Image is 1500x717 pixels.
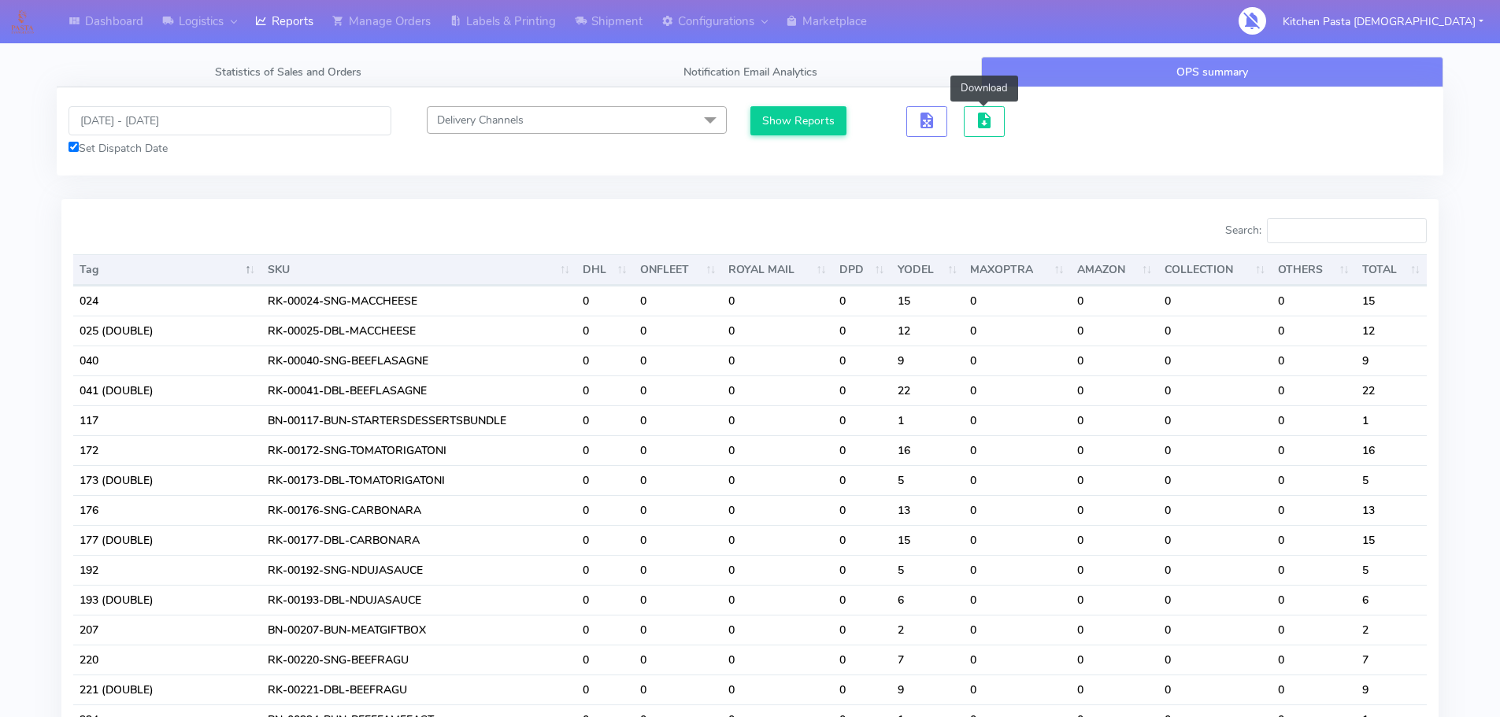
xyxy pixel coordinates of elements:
[576,435,634,465] td: 0
[1176,65,1248,79] span: OPS summary
[1158,525,1272,555] td: 0
[1267,218,1427,243] input: Search:
[964,375,1070,405] td: 0
[891,585,965,615] td: 6
[833,495,891,525] td: 0
[1356,674,1427,704] td: 9
[891,555,965,585] td: 5
[891,645,965,674] td: 7
[964,435,1070,465] td: 0
[1071,346,1159,375] td: 0
[1071,405,1159,435] td: 0
[891,286,965,316] td: 15
[891,465,965,495] td: 5
[261,585,576,615] td: RK-00193-DBL-NDUJASAUCE
[634,615,723,645] td: 0
[73,286,261,316] td: 024
[1158,674,1272,704] td: 0
[261,615,576,645] td: BN-00207-BUN-MEATGIFTBOX
[73,375,261,405] td: 041 (DOUBLE)
[576,465,634,495] td: 0
[576,645,634,674] td: 0
[722,555,832,585] td: 0
[1158,375,1272,405] td: 0
[73,674,261,704] td: 221 (DOUBLE)
[1272,495,1355,525] td: 0
[1071,316,1159,346] td: 0
[1071,435,1159,465] td: 0
[1071,286,1159,316] td: 0
[634,316,723,346] td: 0
[1272,555,1355,585] td: 0
[1356,346,1427,375] td: 9
[634,286,723,316] td: 0
[1356,375,1427,405] td: 22
[891,615,965,645] td: 2
[1071,555,1159,585] td: 0
[261,525,576,555] td: RK-00177-DBL-CARBONARA
[634,254,723,286] th: ONFLEET : activate to sort column ascending
[1272,346,1355,375] td: 0
[891,435,965,465] td: 16
[261,435,576,465] td: RK-00172-SNG-TOMATORIGATONI
[833,585,891,615] td: 0
[215,65,361,79] span: Statistics of Sales and Orders
[261,286,576,316] td: RK-00024-SNG-MACCHEESE
[576,405,634,435] td: 0
[1356,555,1427,585] td: 5
[1071,465,1159,495] td: 0
[722,674,832,704] td: 0
[964,525,1070,555] td: 0
[1158,435,1272,465] td: 0
[833,286,891,316] td: 0
[722,495,832,525] td: 0
[964,585,1070,615] td: 0
[634,435,723,465] td: 0
[1356,525,1427,555] td: 15
[964,346,1070,375] td: 0
[73,316,261,346] td: 025 (DOUBLE)
[1356,435,1427,465] td: 16
[73,585,261,615] td: 193 (DOUBLE)
[634,645,723,674] td: 0
[634,525,723,555] td: 0
[261,346,576,375] td: RK-00040-SNG-BEEFLASAGNE
[1356,254,1427,286] th: TOTAL : activate to sort column ascending
[1158,254,1272,286] th: COLLECTION : activate to sort column ascending
[1071,615,1159,645] td: 0
[634,375,723,405] td: 0
[73,645,261,674] td: 220
[722,465,832,495] td: 0
[437,113,524,128] span: Delivery Channels
[722,525,832,555] td: 0
[964,555,1070,585] td: 0
[1272,286,1355,316] td: 0
[634,585,723,615] td: 0
[1158,346,1272,375] td: 0
[1272,405,1355,435] td: 0
[833,645,891,674] td: 0
[69,140,391,157] div: Set Dispatch Date
[1272,615,1355,645] td: 0
[73,615,261,645] td: 207
[576,346,634,375] td: 0
[1272,316,1355,346] td: 0
[1272,375,1355,405] td: 0
[1071,645,1159,674] td: 0
[73,405,261,435] td: 117
[634,495,723,525] td: 0
[833,525,891,555] td: 0
[1356,645,1427,674] td: 7
[1071,674,1159,704] td: 0
[73,555,261,585] td: 192
[1356,495,1427,525] td: 13
[73,525,261,555] td: 177 (DOUBLE)
[73,346,261,375] td: 040
[722,254,832,286] th: ROYAL MAIL : activate to sort column ascending
[1356,286,1427,316] td: 15
[722,435,832,465] td: 0
[891,316,965,346] td: 12
[1158,405,1272,435] td: 0
[1225,218,1427,243] label: Search:
[833,346,891,375] td: 0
